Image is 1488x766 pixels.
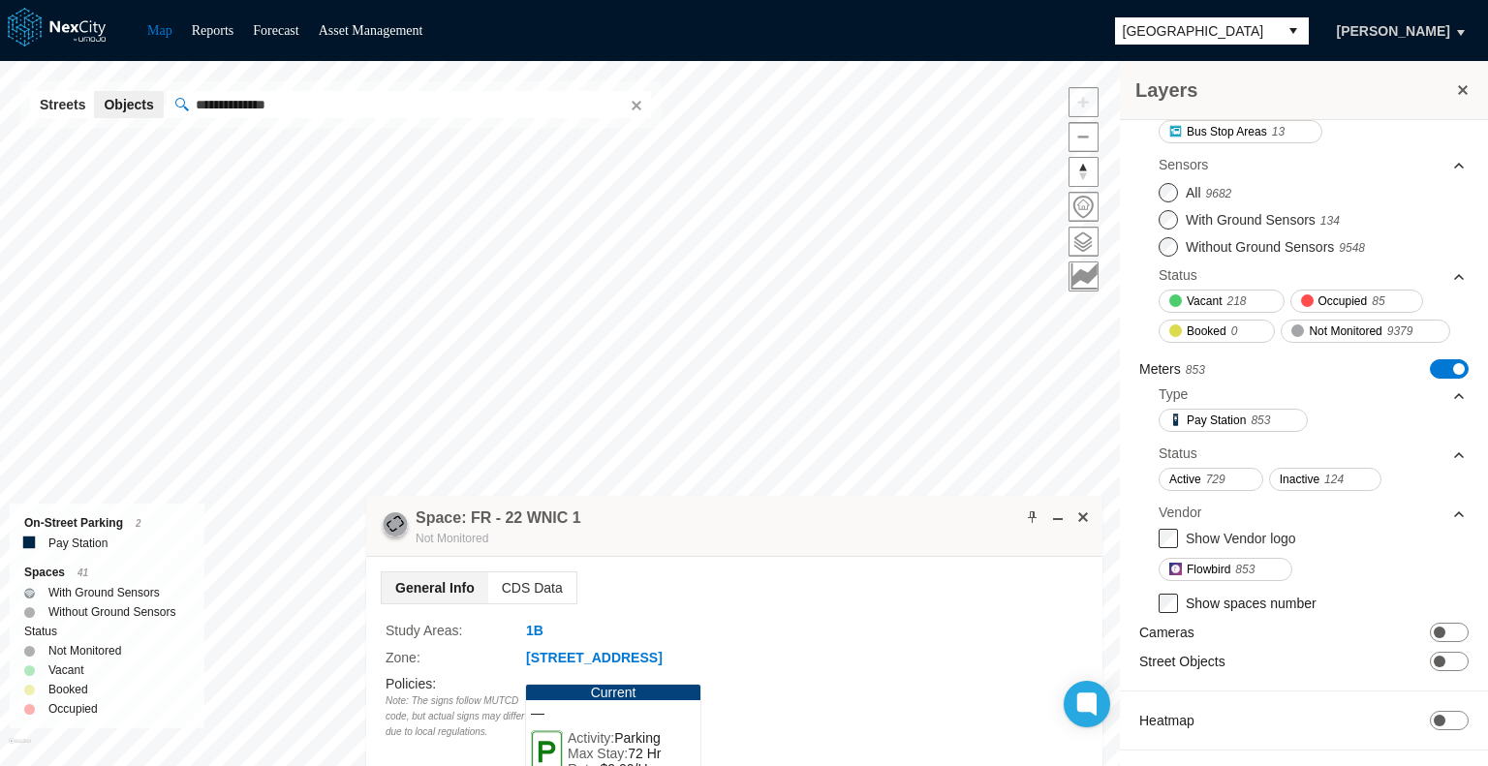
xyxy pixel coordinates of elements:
[1290,290,1423,313] button: Occupied85
[1272,122,1285,141] span: 13
[1069,227,1099,257] button: Layers management
[1159,155,1208,174] div: Sensors
[1159,265,1197,285] div: Status
[48,583,160,602] label: With Ground Sensors
[1269,468,1381,491] button: Inactive124
[30,91,95,118] button: Streets
[416,532,488,545] span: Not Monitored
[1069,123,1098,151] span: Zoom out
[1235,560,1255,579] span: 853
[48,680,88,699] label: Booked
[416,507,581,548] div: Double-click to make header text selectable
[24,622,190,641] div: Status
[1309,322,1381,341] span: Not Monitored
[1159,260,1467,290] div: Status
[1320,214,1340,228] span: 134
[1187,291,1222,311] span: Vacant
[1159,439,1467,468] div: Status
[1069,261,1099,291] button: Key metrics
[568,730,614,746] span: Activity:
[1159,409,1308,432] button: Pay Station853
[386,676,436,691] label: Policies :
[1139,711,1194,730] label: Heatmap
[48,602,175,622] label: Without Ground Sensors
[1159,384,1188,404] div: Type
[1387,322,1413,341] span: 9379
[386,647,525,668] label: Zone :
[625,95,644,114] button: Clear
[9,738,31,760] a: Mapbox homepage
[1135,77,1453,104] h3: Layers
[628,746,661,761] span: 72 Hr
[1159,150,1467,179] div: Sensors
[1187,122,1267,141] span: Bus Stop Areas
[531,705,696,720] span: —
[48,534,108,553] label: Pay Station
[136,518,141,529] span: 2
[1186,183,1231,202] label: All
[1069,158,1098,186] span: Reset bearing to north
[1339,241,1365,255] span: 9548
[1206,470,1225,489] span: 729
[24,513,190,534] div: On-Street Parking
[1123,21,1270,41] span: [GEOGRAPHIC_DATA]
[1187,411,1246,430] span: Pay Station
[147,23,172,38] a: Map
[1187,560,1230,579] span: Flowbird
[1069,88,1098,116] span: Zoom in
[77,567,88,578] span: 41
[488,572,576,603] span: CDS Data
[24,563,190,583] div: Spaces
[253,23,298,38] a: Forecast
[1186,363,1205,377] span: 853
[1159,290,1285,313] button: Vacant218
[1337,21,1450,41] span: [PERSON_NAME]
[1187,322,1226,341] span: Booked
[94,91,163,118] button: Objects
[1372,291,1384,311] span: 85
[1281,320,1450,343] button: Not Monitored9379
[319,23,423,38] a: Asset Management
[1186,531,1296,546] label: Show Vendor logo
[526,685,700,700] div: Current
[104,95,153,114] span: Objects
[40,95,85,114] span: Streets
[1226,291,1246,311] span: 218
[48,660,83,680] label: Vacant
[1159,380,1467,409] div: Type
[1139,359,1205,380] label: Meters
[1069,192,1099,222] button: Home
[48,641,121,660] label: Not Monitored
[1159,120,1322,143] button: Bus Stop Areas13
[1159,468,1263,491] button: Active729
[386,693,525,740] div: Note: The signs follow MUTCD code, but actual signs may differ due to local regulations.
[48,699,98,719] label: Occupied
[525,648,664,668] button: [STREET_ADDRESS]
[614,730,660,746] span: Parking
[1159,503,1201,522] div: Vendor
[1069,122,1099,152] button: Zoom out
[416,507,581,529] h4: Double-click to make header text selectable
[1317,15,1471,47] button: [PERSON_NAME]
[1159,320,1275,343] button: Booked0
[1231,322,1238,341] span: 0
[382,572,488,603] span: General Info
[1186,237,1365,257] label: Without Ground Sensors
[1278,17,1309,45] button: select
[1318,291,1368,311] span: Occupied
[192,23,234,38] a: Reports
[1069,87,1099,117] button: Zoom in
[1206,187,1232,200] span: 9682
[1159,498,1467,527] div: Vendor
[1169,470,1201,489] span: Active
[1069,157,1099,187] button: Reset bearing to north
[1251,411,1270,430] span: 853
[568,746,628,761] span: Max Stay:
[1186,210,1340,230] label: With Ground Sensors
[1139,652,1225,671] label: Street Objects
[1280,470,1319,489] span: Inactive
[386,620,525,641] label: Study Areas :
[1159,444,1197,463] div: Status
[1186,596,1317,611] label: Show spaces number
[1324,470,1344,489] span: 124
